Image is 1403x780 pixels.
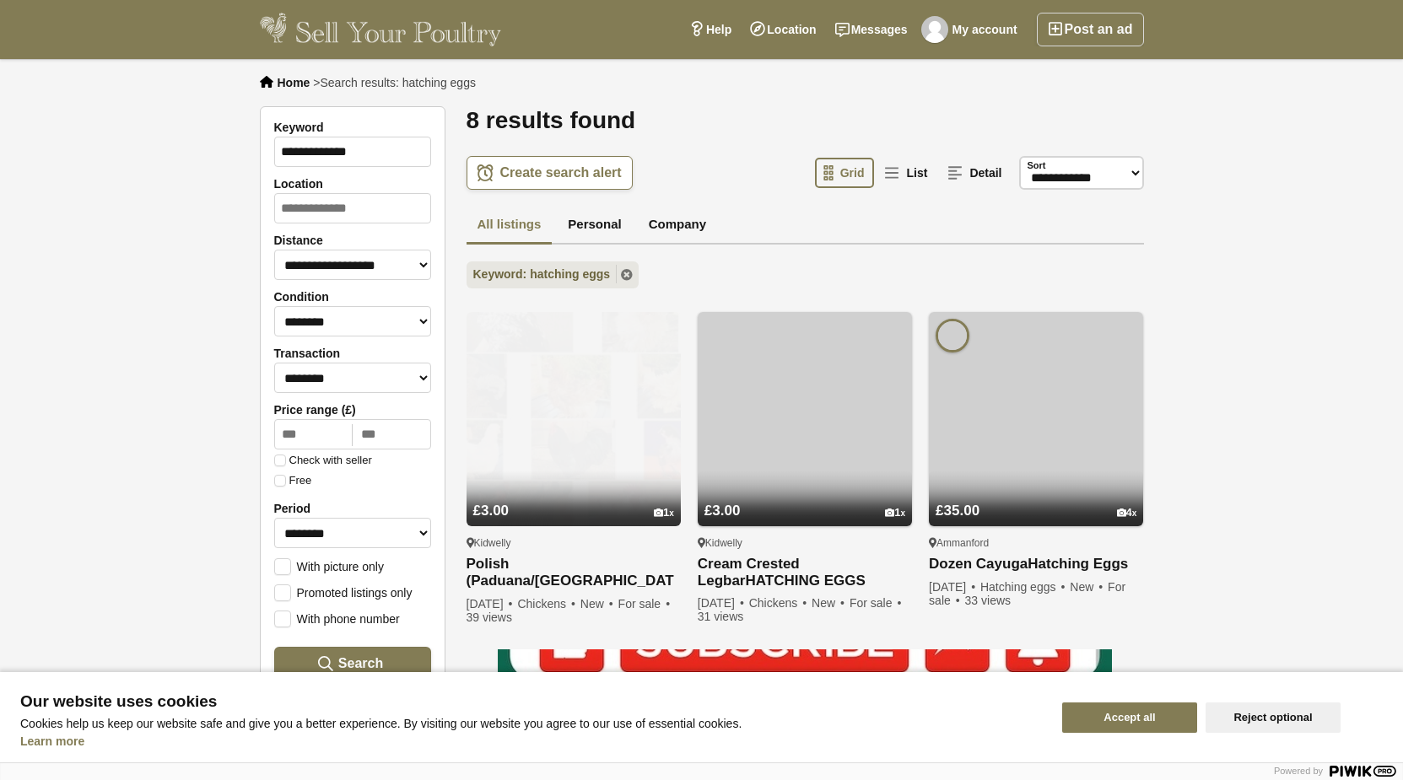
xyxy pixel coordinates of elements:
a: Create search alert [467,156,633,190]
a: Home [278,76,310,89]
label: Sort [1028,159,1046,173]
span: 33 views [965,594,1011,607]
label: Free [274,475,312,487]
p: Cookies help us keep our website safe and give you a better experience. By visiting our website y... [20,717,1042,730]
a: Post an ad [1037,13,1144,46]
label: With phone number [274,611,400,626]
a: Grid [815,158,875,188]
span: £3.00 [704,503,741,519]
img: Sell Your Poultry [260,13,502,46]
span: [DATE] [698,596,746,610]
a: Dozen CayugaHatching Eggs [929,556,1143,573]
img: Wernolau Warrens [936,319,969,352]
span: £3.00 [473,503,510,519]
span: [DATE] [929,580,977,594]
span: Our website uses cookies [20,693,1042,710]
label: Condition [274,290,431,304]
label: Distance [274,234,431,247]
span: Powered by [1274,766,1323,776]
span: Search results: hatching eggs [320,76,475,89]
a: Detail [939,158,1012,188]
span: 39 views [467,611,512,624]
label: Price range (£) [274,403,431,417]
a: Keyword: hatching eggs [467,261,639,288]
a: Polish (Paduana/[GEOGRAPHIC_DATA]) Frizzled & Smooth HATACHING [467,556,681,590]
label: Period [274,502,431,515]
a: My account [917,13,1027,46]
span: Hatching eggs [980,580,1066,594]
span: Create search alert [500,164,622,181]
img: Dozen Cayuga Hatching Eggs [929,312,1143,526]
img: Pure [921,16,948,43]
a: List [876,158,937,188]
strong: HATCHING [745,573,819,589]
label: Location [274,177,431,191]
span: New [812,596,846,610]
button: Search [274,647,431,680]
strong: Eggs [1093,556,1129,572]
li: > [313,76,476,89]
a: Personal [557,207,632,245]
span: Search [338,655,383,671]
h1: 8 results found [467,106,1144,135]
a: £35.00 4 [929,471,1143,526]
strong: EGGS [824,573,866,589]
button: Accept all [1062,702,1197,733]
label: Transaction [274,347,431,360]
a: Cream Crested LegbarHATCHING EGGS [698,556,912,589]
img: Cream Crested Legbar HATCHING EGGS [698,312,912,526]
span: New [580,597,615,611]
div: Ammanford [929,536,1143,550]
span: For sale [850,596,903,610]
a: Messages [826,13,917,46]
label: With picture only [274,558,384,573]
button: Reject optional [1206,702,1341,733]
label: Promoted listings only [274,584,413,600]
span: Chickens [517,597,577,611]
span: For sale [618,597,672,611]
span: List [906,166,927,180]
div: Kidwelly [467,536,681,550]
span: For sale [929,580,1125,607]
span: 31 views [698,610,743,623]
div: 4 [1117,507,1137,519]
span: New [1070,580,1104,594]
a: £3.00 1 [467,471,681,526]
span: Chickens [749,596,809,610]
img: Polish (Paduana/Padua) Frizzled & Smooth HATACHING EGGS [467,312,681,526]
label: Keyword [274,121,431,134]
a: Help [680,13,741,46]
strong: Hatching [1028,556,1089,572]
div: Kidwelly [698,536,912,550]
span: Grid [840,166,865,180]
a: Company [638,207,717,245]
a: Learn more [20,734,84,748]
a: £3.00 1 [698,471,912,526]
span: [DATE] [467,597,515,611]
div: 1 [885,507,905,519]
div: 1 [654,507,674,519]
a: All listings [467,207,553,245]
span: Detail [969,166,1001,180]
label: Check with seller [274,455,372,466]
a: Location [741,13,825,46]
span: £35.00 [936,503,979,519]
